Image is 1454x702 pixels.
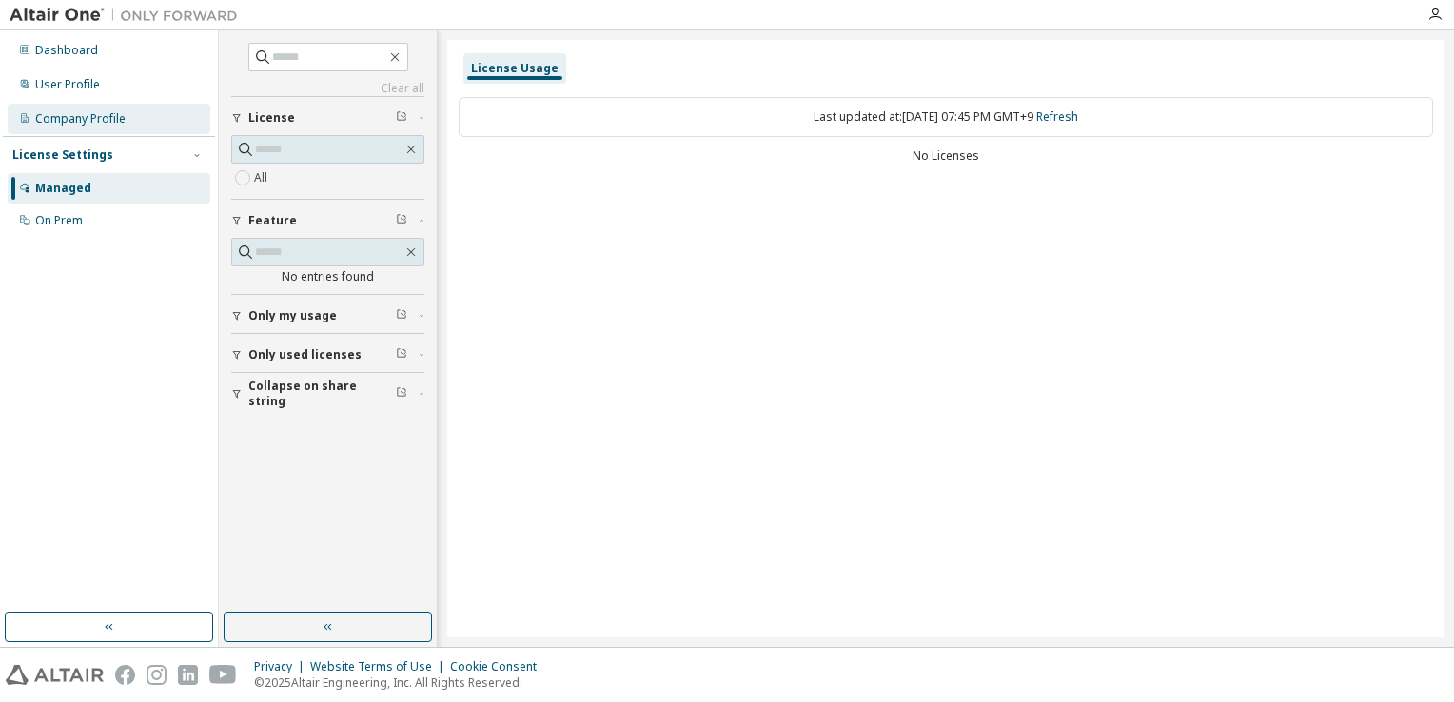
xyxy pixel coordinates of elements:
img: instagram.svg [147,665,167,685]
div: Cookie Consent [450,659,548,674]
span: Clear filter [396,110,407,126]
a: Clear all [231,81,424,96]
div: License Usage [471,61,559,76]
span: Clear filter [396,308,407,323]
div: License Settings [12,147,113,163]
div: Last updated at: [DATE] 07:45 PM GMT+9 [459,97,1433,137]
button: Only my usage [231,295,424,337]
span: Only used licenses [248,347,362,362]
img: Altair One [10,6,247,25]
img: altair_logo.svg [6,665,104,685]
label: All [254,166,271,189]
div: Company Profile [35,111,126,127]
div: Privacy [254,659,310,674]
div: Managed [35,181,91,196]
div: User Profile [35,77,100,92]
img: facebook.svg [115,665,135,685]
div: Website Terms of Use [310,659,450,674]
button: Only used licenses [231,334,424,376]
button: Feature [231,200,424,242]
div: No entries found [231,269,424,284]
span: Feature [248,213,297,228]
span: Collapse on share string [248,379,396,409]
div: No Licenses [459,148,1433,164]
span: License [248,110,295,126]
p: © 2025 Altair Engineering, Inc. All Rights Reserved. [254,674,548,691]
span: Clear filter [396,386,407,401]
button: Collapse on share string [231,373,424,415]
img: linkedin.svg [178,665,198,685]
a: Refresh [1036,108,1078,125]
button: License [231,97,424,139]
span: Clear filter [396,213,407,228]
span: Only my usage [248,308,337,323]
div: Dashboard [35,43,98,58]
div: On Prem [35,213,83,228]
span: Clear filter [396,347,407,362]
img: youtube.svg [209,665,237,685]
